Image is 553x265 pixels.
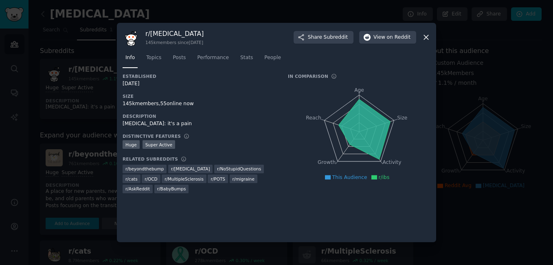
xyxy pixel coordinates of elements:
h3: r/ [MEDICAL_DATA] [145,29,204,38]
button: ShareSubreddit [294,31,353,44]
span: Topics [146,54,161,62]
span: Stats [240,54,253,62]
span: r/ migraine [233,176,255,182]
span: r/ BabyBumps [157,186,186,192]
span: r/ beyondthebump [125,166,164,172]
span: r/ AskReddit [125,186,150,192]
span: r/ibs [379,174,390,180]
a: Posts [170,51,189,68]
tspan: Activity [383,160,402,166]
a: Info [123,51,138,68]
img: ibs [123,29,140,46]
tspan: Growth [318,160,336,166]
span: r/ cats [125,176,138,182]
span: Info [125,54,135,62]
span: r/ [MEDICAL_DATA] [171,166,210,172]
a: Performance [194,51,232,68]
span: Performance [197,54,229,62]
h3: Related Subreddits [123,156,178,162]
tspan: Reach [306,115,321,121]
span: This Audience [332,174,367,180]
a: People [261,51,284,68]
div: 145k members since [DATE] [145,40,204,45]
h3: In Comparison [288,73,328,79]
div: [MEDICAL_DATA]: it's a pain [123,120,276,128]
button: Viewon Reddit [359,31,416,44]
div: 145k members, 55 online now [123,100,276,108]
span: Share [308,34,348,41]
span: Posts [173,54,186,62]
a: Stats [237,51,256,68]
h3: Established [123,73,276,79]
div: Super Active [143,140,176,149]
span: on Reddit [387,34,410,41]
h3: Size [123,93,276,99]
span: r/ POTS [211,176,225,182]
h3: Distinctive Features [123,133,181,139]
span: People [264,54,281,62]
div: Huge [123,140,140,149]
div: [DATE] [123,80,276,88]
span: r/ NoStupidQuestions [217,166,261,172]
a: Topics [143,51,164,68]
span: r/ OCD [145,176,158,182]
h3: Description [123,113,276,119]
span: r/ MultipleSclerosis [165,176,204,182]
span: Subreddit [324,34,348,41]
span: View [373,34,410,41]
tspan: Size [397,115,407,121]
tspan: Age [354,87,364,93]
